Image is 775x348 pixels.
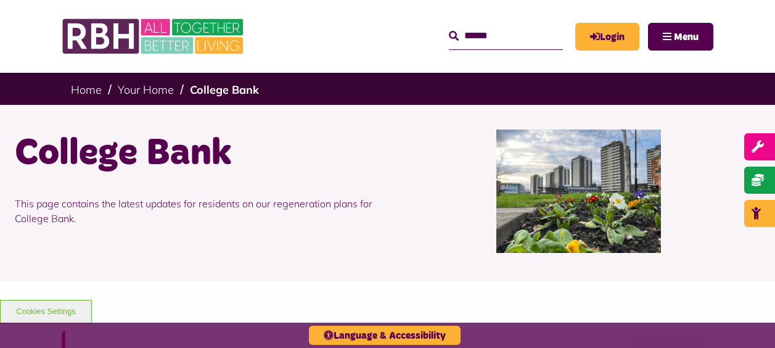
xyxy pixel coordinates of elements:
[720,292,775,348] iframe: Netcall Web Assistant for live chat
[190,83,259,97] a: College Bank
[15,130,379,178] h1: College Bank
[648,23,713,51] button: Navigation
[15,178,379,244] p: This page contains the latest updates for residents on our regeneration plans for College Bank.
[674,32,699,42] span: Menu
[309,326,461,345] button: Language & Accessibility
[62,12,247,60] img: RBH
[496,130,661,253] img: College Bank Skyline With Flowers
[118,83,174,97] a: Your Home
[575,23,639,51] a: MyRBH
[71,83,102,97] a: Home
